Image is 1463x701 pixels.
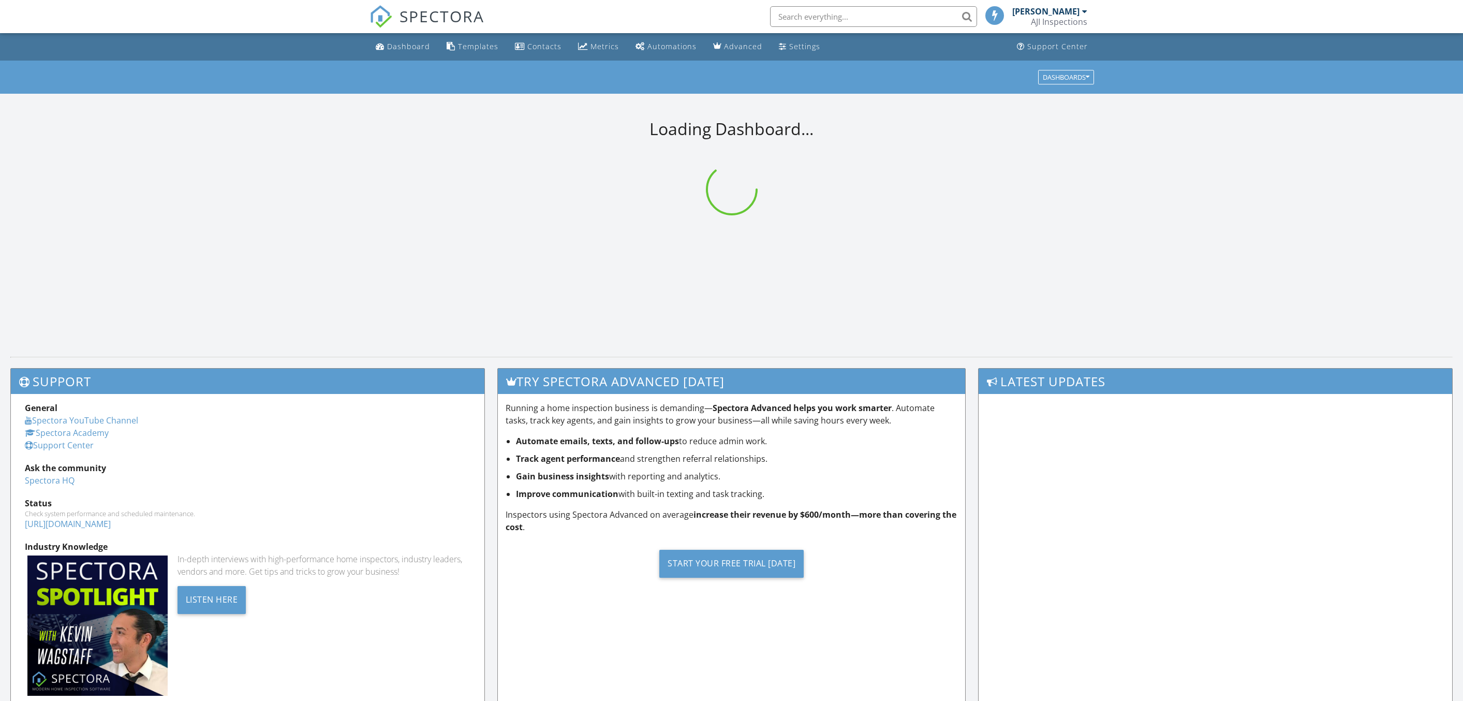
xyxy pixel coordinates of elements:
[25,462,470,474] div: Ask the community
[516,453,620,464] strong: Track agent performance
[1013,37,1092,56] a: Support Center
[442,37,503,56] a: Templates
[25,541,470,553] div: Industry Knowledge
[713,402,892,414] strong: Spectora Advanced helps you work smarter
[458,41,498,51] div: Templates
[516,471,609,482] strong: Gain business insights
[498,369,965,394] h3: Try spectora advanced [DATE]
[506,542,957,586] a: Start Your Free Trial [DATE]
[25,509,470,518] div: Check system performance and scheduled maintenance.
[25,440,94,451] a: Support Center
[647,41,697,51] div: Automations
[659,550,804,578] div: Start Your Free Trial [DATE]
[25,497,470,509] div: Status
[631,37,701,56] a: Automations (Basic)
[1043,74,1089,81] div: Dashboards
[1027,41,1088,51] div: Support Center
[27,556,168,696] img: Spectoraspolightmain
[775,37,824,56] a: Settings
[25,518,111,530] a: [URL][DOMAIN_NAME]
[178,553,470,578] div: In-depth interviews with high-performance home inspectors, industry leaders, vendors and more. Ge...
[178,586,246,614] div: Listen Here
[516,452,957,465] li: and strengthen referral relationships.
[372,37,434,56] a: Dashboard
[25,415,138,426] a: Spectora YouTube Channel
[789,41,820,51] div: Settings
[11,369,484,394] h3: Support
[370,5,392,28] img: The Best Home Inspection Software - Spectora
[770,6,977,27] input: Search everything...
[1031,17,1087,27] div: AJI Inspections
[25,475,75,486] a: Spectora HQ
[516,435,957,447] li: to reduce admin work.
[25,427,109,439] a: Spectora Academy
[1038,70,1094,84] button: Dashboards
[574,37,623,56] a: Metrics
[527,41,561,51] div: Contacts
[979,369,1452,394] h3: Latest Updates
[506,509,956,533] strong: increase their revenue by $600/month—more than covering the cost
[370,14,484,36] a: SPECTORA
[506,402,957,427] p: Running a home inspection business is demanding— . Automate tasks, track key agents, and gain ins...
[724,41,762,51] div: Advanced
[516,488,957,500] li: with built-in texting and task tracking.
[25,402,57,414] strong: General
[590,41,619,51] div: Metrics
[400,5,484,27] span: SPECTORA
[387,41,430,51] div: Dashboard
[516,488,618,500] strong: Improve communication
[516,435,679,447] strong: Automate emails, texts, and follow-ups
[178,593,246,605] a: Listen Here
[511,37,566,56] a: Contacts
[516,470,957,483] li: with reporting and analytics.
[709,37,766,56] a: Advanced
[1012,6,1080,17] div: [PERSON_NAME]
[506,508,957,533] p: Inspectors using Spectora Advanced on average .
